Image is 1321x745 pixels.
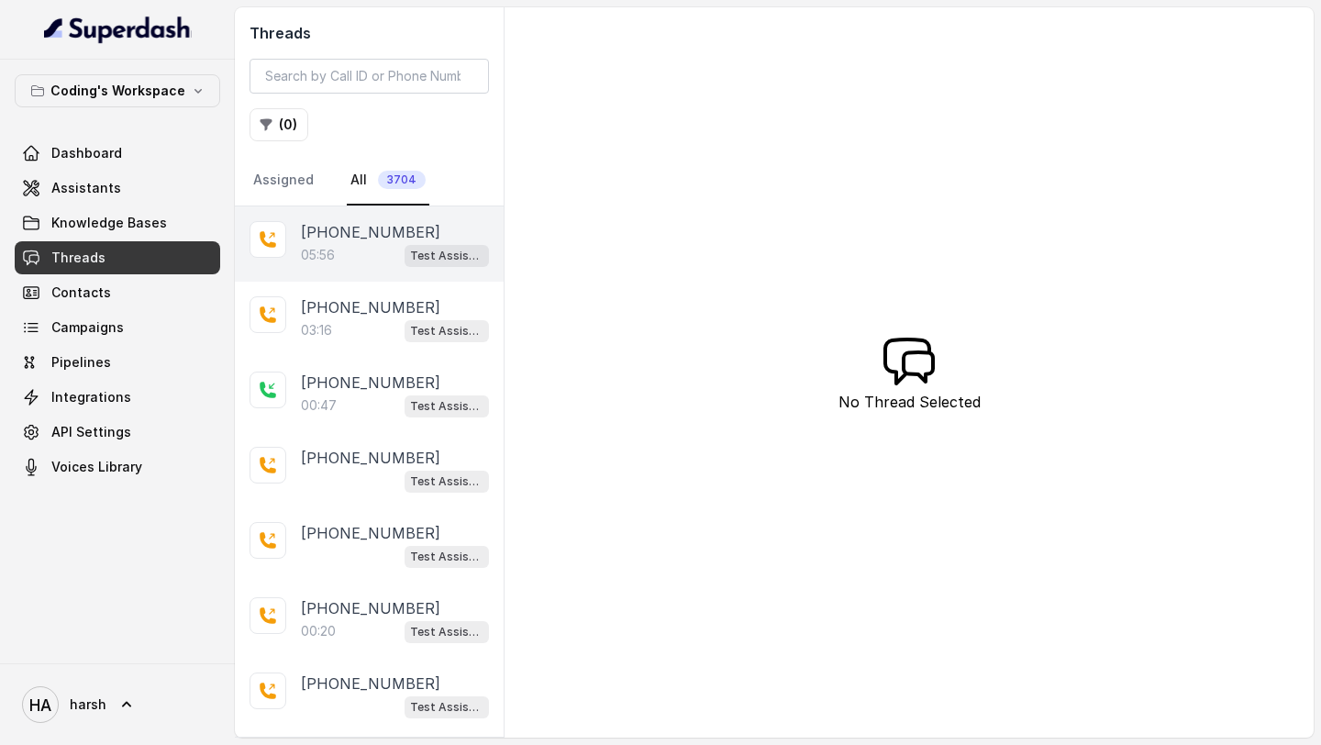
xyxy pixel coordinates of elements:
[250,108,308,141] button: (0)
[70,695,106,714] span: harsh
[51,458,142,476] span: Voices Library
[15,172,220,205] a: Assistants
[838,391,981,413] p: No Thread Selected
[51,214,167,232] span: Knowledge Bases
[15,206,220,239] a: Knowledge Bases
[250,156,317,206] a: Assigned
[15,679,220,730] a: harsh
[50,80,185,102] p: Coding's Workspace
[410,397,483,416] p: Test Assistant-3
[378,171,426,189] span: 3704
[301,622,336,640] p: 00:20
[410,698,483,717] p: Test Assistant-3
[301,597,440,619] p: [PHONE_NUMBER]
[250,22,489,44] h2: Threads
[410,548,483,566] p: Test Assistant-3
[301,221,440,243] p: [PHONE_NUMBER]
[15,346,220,379] a: Pipelines
[51,318,124,337] span: Campaigns
[51,284,111,302] span: Contacts
[51,423,131,441] span: API Settings
[51,353,111,372] span: Pipelines
[15,276,220,309] a: Contacts
[15,74,220,107] button: Coding's Workspace
[15,311,220,344] a: Campaigns
[44,15,192,44] img: light.svg
[410,247,483,265] p: Test Assistant-3
[51,144,122,162] span: Dashboard
[301,372,440,394] p: [PHONE_NUMBER]
[51,388,131,406] span: Integrations
[301,447,440,469] p: [PHONE_NUMBER]
[15,416,220,449] a: API Settings
[301,296,440,318] p: [PHONE_NUMBER]
[15,241,220,274] a: Threads
[15,137,220,170] a: Dashboard
[51,179,121,197] span: Assistants
[301,246,335,264] p: 05:56
[410,322,483,340] p: Test Assistant-3
[347,156,429,206] a: All3704
[15,450,220,484] a: Voices Library
[301,396,337,415] p: 00:47
[301,673,440,695] p: [PHONE_NUMBER]
[15,381,220,414] a: Integrations
[250,59,489,94] input: Search by Call ID or Phone Number
[410,473,483,491] p: Test Assistant-3
[301,522,440,544] p: [PHONE_NUMBER]
[301,321,332,339] p: 03:16
[250,156,489,206] nav: Tabs
[29,695,51,715] text: HA
[51,249,105,267] span: Threads
[410,623,483,641] p: Test Assistant-3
